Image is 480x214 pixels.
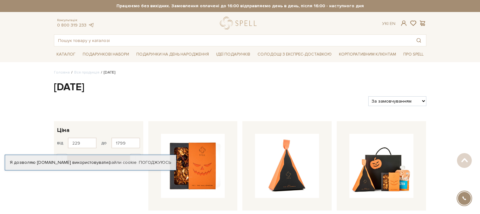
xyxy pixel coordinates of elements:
strong: Працюємо без вихідних. Замовлення оплачені до 16:00 відправляємо день в день, після 16:00 - насту... [54,3,426,9]
a: Головна [54,70,70,75]
a: Солодощі з експрес-доставкою [255,49,334,60]
button: Пошук товару у каталозі [412,35,426,46]
a: Каталог [54,50,78,59]
div: Min [56,154,67,163]
input: Ціна [111,138,140,148]
a: Подарунки на День народження [134,50,211,59]
span: | [388,21,388,26]
a: 0 800 319 233 [57,22,86,28]
a: telegram [88,22,94,28]
a: logo [220,17,259,30]
div: Ук [382,21,395,27]
a: Подарункові набори [80,50,132,59]
a: файли cookie [108,160,137,165]
span: від [57,140,63,146]
li: [DATE] [99,70,115,75]
a: Погоджуюсь [139,160,171,165]
h1: [DATE] [54,81,426,94]
div: Я дозволяю [DOMAIN_NAME] використовувати [5,160,176,165]
a: Корпоративним клієнтам [336,50,399,59]
div: Max [130,154,141,163]
a: Вся продукція [74,70,99,75]
a: Про Spell [401,50,426,59]
a: En [390,21,395,26]
input: Ціна [68,138,97,148]
span: Консультація: [57,18,94,22]
span: Ціна [57,126,69,134]
input: Пошук товару у каталозі [54,35,412,46]
a: Ідеї подарунків [214,50,253,59]
span: до [101,140,107,146]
